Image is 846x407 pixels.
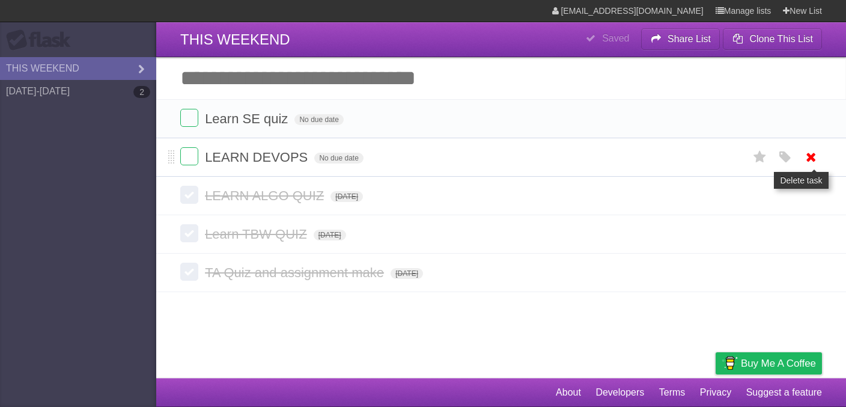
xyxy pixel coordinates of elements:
[314,153,363,164] span: No due date
[205,150,311,165] span: LEARN DEVOPS
[595,381,644,404] a: Developers
[641,28,720,50] button: Share List
[180,224,198,242] label: Done
[716,352,822,375] a: Buy me a coffee
[205,227,310,242] span: Learn TBW QUIZ
[556,381,581,404] a: About
[180,186,198,204] label: Done
[205,111,291,126] span: Learn SE quiz
[180,263,198,281] label: Done
[700,381,731,404] a: Privacy
[6,29,78,51] div: Flask
[133,86,150,98] b: 2
[749,147,771,167] label: Star task
[741,353,816,374] span: Buy me a coffee
[205,265,387,280] span: TA Quiz and assignment make
[668,34,711,44] b: Share List
[746,381,822,404] a: Suggest a feature
[330,191,363,202] span: [DATE]
[602,33,629,43] b: Saved
[722,353,738,373] img: Buy me a coffee
[180,109,198,127] label: Done
[749,34,813,44] b: Clone This List
[205,188,327,203] span: LEARN ALGO QUIZ
[723,28,822,50] button: Clone This List
[180,31,290,47] span: THIS WEEKEND
[180,147,198,165] label: Done
[659,381,686,404] a: Terms
[314,230,346,240] span: [DATE]
[391,268,423,279] span: [DATE]
[294,114,343,125] span: No due date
